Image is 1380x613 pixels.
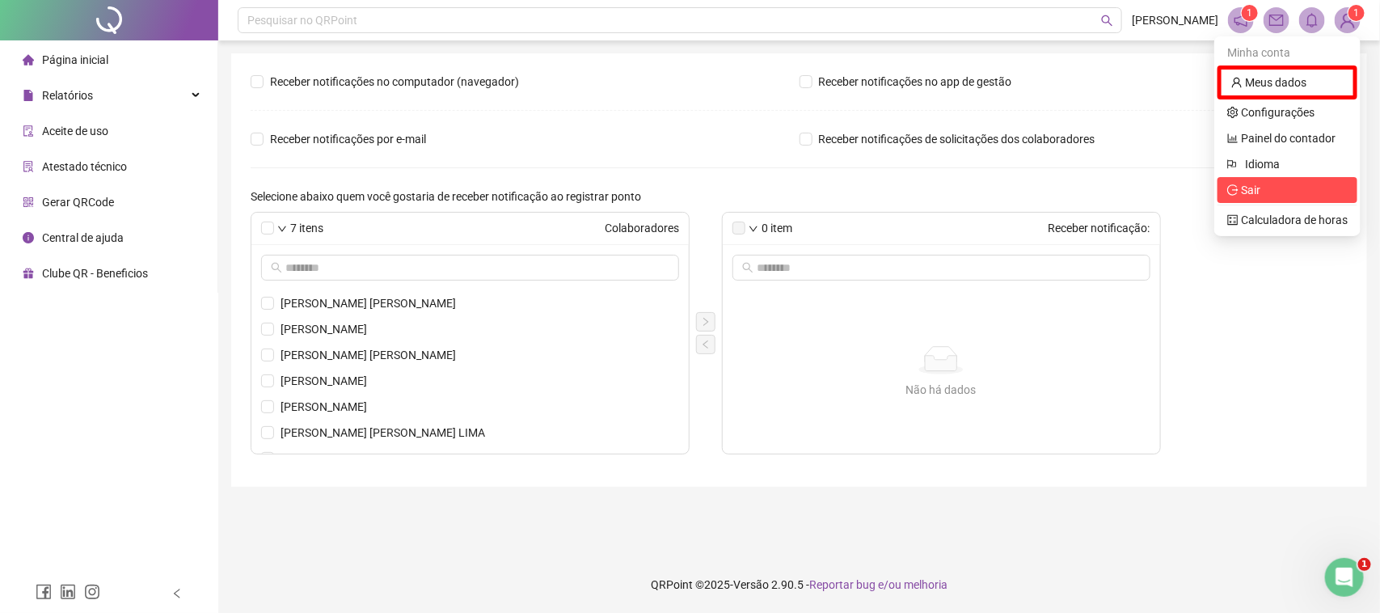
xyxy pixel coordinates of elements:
span: Clube QR - Beneficios [42,267,148,280]
span: notification [1234,13,1248,27]
iframe: Intercom live chat [1325,558,1364,597]
span: Gerar QRCode [42,196,114,209]
span: Receber notificações no app de gestão [812,73,1019,91]
span: [PERSON_NAME] [281,398,679,416]
span: Receber notificações por e-mail [264,130,433,148]
span: Relatórios [42,89,93,102]
a: bar-chart Painel do contador [1227,132,1336,145]
span: Receber notificações no computador (navegador) [264,73,525,91]
div: Não há dados [729,381,1154,399]
span: down [749,224,758,234]
span: facebook [36,584,52,600]
span: Página inicial [42,53,108,66]
li: EDUARDO HENRIQUE ALVES DA SILVA [251,342,689,368]
span: info-circle [23,232,34,243]
footer: QRPoint © 2025 - 2.90.5 - [218,556,1380,613]
span: 7 itens [290,219,323,237]
li: IGOR OLIVEIRA DE ARAUJO [251,394,689,420]
span: file [23,90,34,101]
li: LUAN CARLOS RODRIGUES LIMA [251,420,689,446]
span: Versão [733,578,769,591]
li: RAFAEL NOGUEIRA RAMOS [251,446,689,471]
span: logout [1227,184,1239,196]
span: left [171,588,183,599]
span: solution [23,161,34,172]
span: Reportar bug e/ou melhoria [809,578,947,591]
sup: Atualize o seu contato no menu Meus Dados [1348,5,1365,21]
span: search [742,262,753,273]
span: [PERSON_NAME] [PERSON_NAME] [281,346,679,364]
li: ELIANE FERREIRA DA SILVA [251,368,689,394]
span: [PERSON_NAME] [1132,11,1218,29]
span: [PERSON_NAME] [PERSON_NAME] LIMA [281,424,679,442]
span: [PERSON_NAME] [PERSON_NAME] [281,294,679,312]
span: [PERSON_NAME] [281,320,679,338]
span: Atestado técnico [42,160,127,173]
img: 83809 [1336,8,1360,32]
li: CAIQUE DOS SANTOS SOARES [251,316,689,342]
span: 1 [1247,7,1253,19]
span: Sair [1241,184,1260,197]
span: Idioma [1245,155,1338,173]
span: down [277,224,287,234]
span: instagram [84,584,100,600]
span: search [1101,15,1113,27]
a: calculator Calculadora de horas [1227,213,1348,226]
sup: 1 [1242,5,1258,21]
label: Selecione abaixo quem você gostaria de receber notificação ao registrar ponto [251,188,652,205]
span: 0 item [762,219,792,237]
span: [PERSON_NAME] [281,450,679,467]
span: Colaboradores [327,219,679,237]
span: gift [23,268,34,279]
span: qrcode [23,197,34,208]
span: Receber notificações de solicitações dos colaboradores [812,130,1102,148]
span: bell [1305,13,1319,27]
span: 1 [1354,7,1360,19]
div: Minha conta [1218,40,1357,66]
li: AMANDA VICTORIA OLIVEIRA GONCALVES [251,290,689,316]
span: flag [1227,155,1239,173]
span: [PERSON_NAME] [281,372,679,390]
span: Aceite de uso [42,125,108,137]
span: home [23,54,34,66]
span: search [271,262,282,273]
span: audit [23,125,34,137]
span: Receber notificação: [796,219,1150,237]
a: user Meus dados [1231,76,1306,89]
span: 1 [1358,558,1371,571]
span: Central de ajuda [42,231,124,244]
span: mail [1269,13,1284,27]
span: linkedin [60,584,76,600]
a: setting Configurações [1227,106,1315,119]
